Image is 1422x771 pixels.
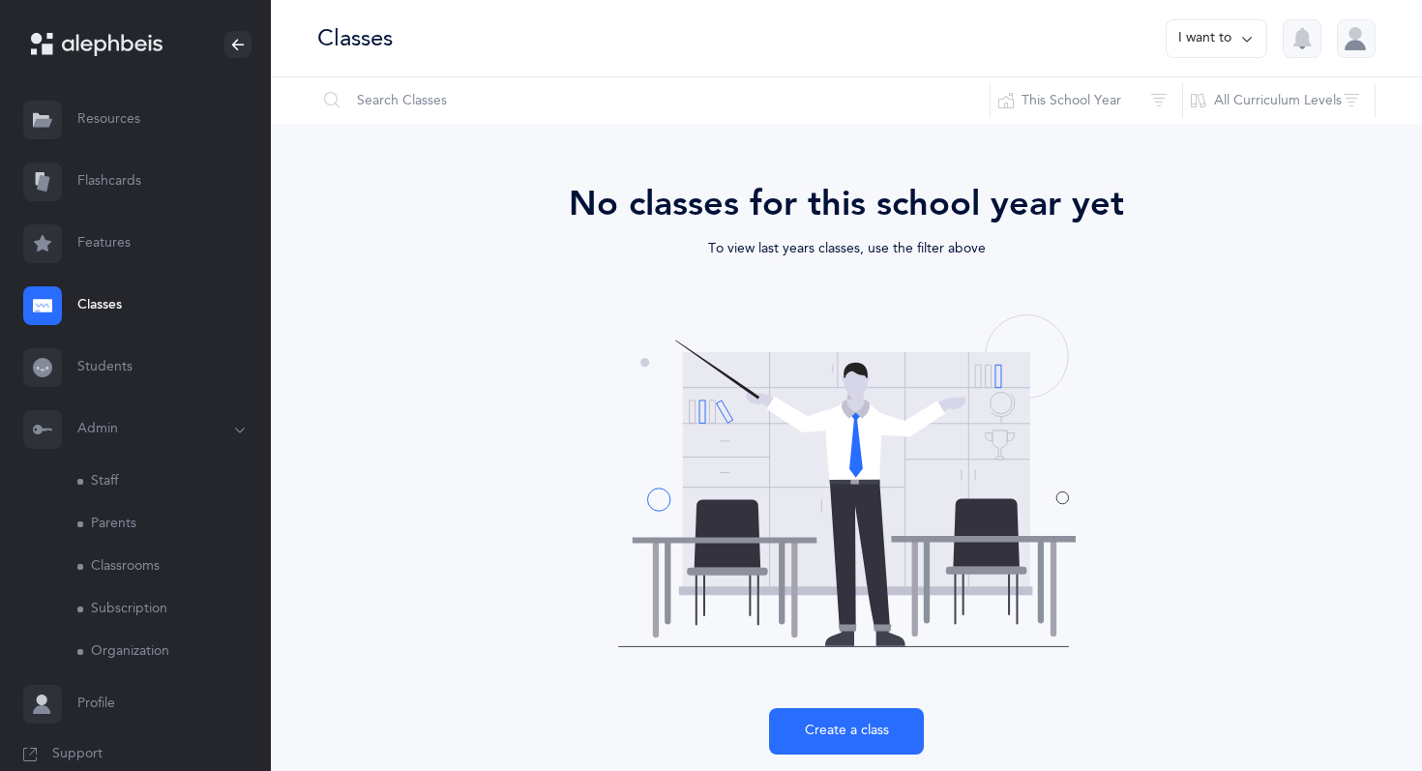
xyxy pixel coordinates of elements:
a: Staff [77,460,271,503]
input: Search Classes [316,77,991,124]
div: Classes [317,22,393,54]
a: Parents [77,503,271,546]
div: To view last years classes, use the filter above [459,230,1233,260]
a: Subscription [77,588,271,631]
button: All Curriculum Levels [1182,77,1376,124]
div: No classes for this school year yet [343,178,1349,230]
a: Classrooms [77,546,271,588]
button: I want to [1166,19,1267,58]
a: Organization [77,631,271,673]
button: Create a class [769,708,924,755]
img: classes-coming-soon.svg [617,299,1077,662]
button: This School Year [990,77,1183,124]
iframe: Drift Widget Chat Controller [1325,674,1399,748]
span: Support [52,745,103,764]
